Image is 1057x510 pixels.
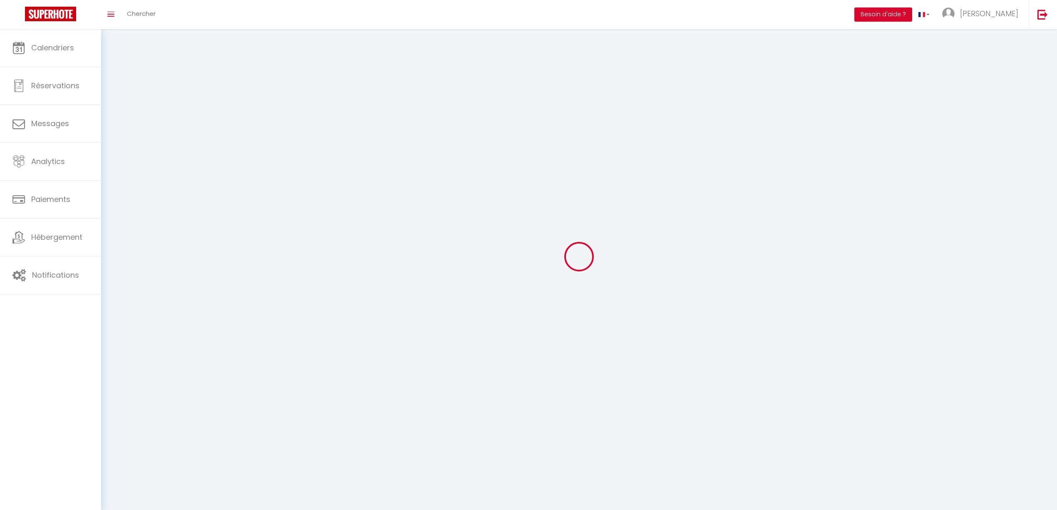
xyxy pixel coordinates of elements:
span: Analytics [31,156,65,167]
img: ... [942,7,955,20]
span: Réservations [31,80,79,91]
img: logout [1037,9,1048,20]
button: Ouvrir le widget de chat LiveChat [7,3,32,28]
span: Calendriers [31,42,74,53]
span: Chercher [127,9,156,18]
span: Hébergement [31,232,82,242]
span: Messages [31,118,69,129]
button: Besoin d'aide ? [854,7,912,22]
span: Notifications [32,270,79,280]
span: [PERSON_NAME] [960,8,1018,19]
span: Paiements [31,194,70,204]
img: Super Booking [25,7,76,21]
